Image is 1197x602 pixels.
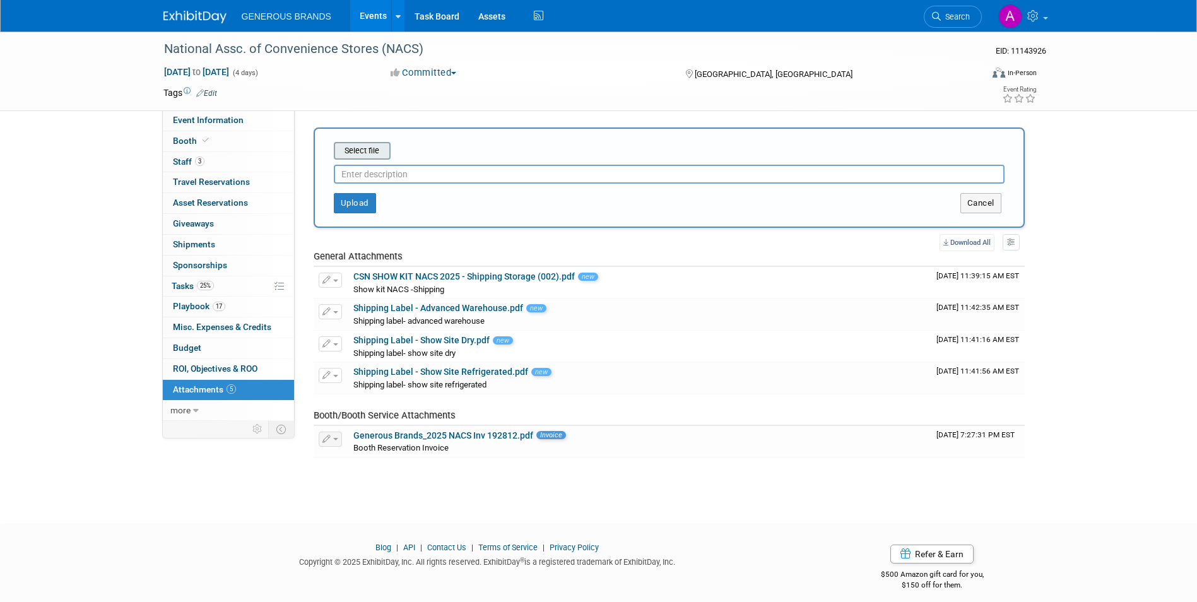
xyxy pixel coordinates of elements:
a: Blog [375,543,391,552]
button: Cancel [960,193,1001,213]
a: Misc. Expenses & Credits [163,317,294,338]
span: Upload Timestamp [936,367,1019,375]
span: Event Information [173,115,244,125]
span: Giveaways [173,218,214,228]
span: new [526,304,546,312]
td: Upload Timestamp [931,331,1025,362]
span: | [393,543,401,552]
a: Tasks25% [163,276,294,297]
td: Upload Timestamp [931,267,1025,298]
span: Shipping label- show site refrigerated [353,380,486,389]
span: | [468,543,476,552]
span: Staff [173,156,204,167]
span: to [191,67,203,77]
span: 3 [195,156,204,166]
a: Booth [163,131,294,151]
span: Booth [173,136,211,146]
span: [GEOGRAPHIC_DATA], [GEOGRAPHIC_DATA] [695,69,852,79]
a: Terms of Service [478,543,538,552]
a: Contact Us [427,543,466,552]
a: Travel Reservations [163,172,294,192]
a: Staff3 [163,152,294,172]
span: Shipments [173,239,215,249]
span: Event ID: 11143926 [996,46,1046,56]
img: ExhibitDay [163,11,227,23]
a: Event Information [163,110,294,131]
span: 25% [197,281,214,290]
span: Sponsorships [173,260,227,270]
a: Download All [940,234,994,251]
div: In-Person [1007,68,1037,78]
span: Misc. Expenses & Credits [173,322,271,332]
td: Upload Timestamp [931,426,1025,457]
a: Shipping Label - Show Site Refrigerated.pdf [353,367,528,377]
span: 5 [227,384,236,394]
a: more [163,401,294,421]
span: General Attachments [314,251,403,262]
span: Upload Timestamp [936,430,1015,439]
span: more [170,405,191,415]
span: 17 [213,302,225,311]
span: Upload Timestamp [936,303,1019,312]
div: $500 Amazon gift card for you, [830,561,1034,590]
span: new [578,273,598,281]
span: Playbook [173,301,225,311]
img: Format-Inperson.png [993,68,1005,78]
img: Astrid Aguayo [998,4,1022,28]
a: Shipping Label - Show Site Dry.pdf [353,335,490,345]
span: new [531,368,551,376]
span: (4 days) [232,69,258,77]
a: Giveaways [163,214,294,234]
div: Copyright © 2025 ExhibitDay, Inc. All rights reserved. ExhibitDay is a registered trademark of Ex... [163,553,812,568]
a: Playbook17 [163,297,294,317]
div: $150 off for them. [830,580,1034,591]
div: National Assc. of Convenience Stores (NACS) [160,38,963,61]
span: Budget [173,343,201,353]
span: new [493,336,513,345]
a: Attachments5 [163,380,294,400]
span: ROI, Objectives & ROO [173,363,257,374]
span: Booth Reservation Invoice [353,443,449,452]
span: Upload Timestamp [936,271,1019,280]
span: Search [941,12,970,21]
a: API [403,543,415,552]
i: Booth reservation complete [203,137,209,144]
a: Edit [196,89,217,98]
span: [DATE] [DATE] [163,66,230,78]
span: GENEROUS BRANDS [242,11,331,21]
a: Shipping Label - Advanced Warehouse.pdf [353,303,523,313]
span: Upload Timestamp [936,335,1019,344]
a: Sponsorships [163,256,294,276]
td: Upload Timestamp [931,362,1025,394]
a: Privacy Policy [550,543,599,552]
span: Shipping label- advanced warehouse [353,316,485,326]
span: | [417,543,425,552]
a: Shipments [163,235,294,255]
span: Invoice [536,431,566,439]
a: Generous Brands_2025 NACS Inv 192812.pdf [353,430,533,440]
span: Booth/Booth Service Attachments [314,410,456,421]
span: Travel Reservations [173,177,250,187]
input: Enter description [334,165,1005,184]
div: Event Rating [1002,86,1036,93]
button: Upload [334,193,376,213]
a: Search [924,6,982,28]
a: Budget [163,338,294,358]
td: Personalize Event Tab Strip [247,421,269,437]
td: Upload Timestamp [931,298,1025,330]
a: Refer & Earn [890,545,974,564]
span: Show kit NACS -Shipping [353,285,444,294]
span: Attachments [173,384,236,394]
span: Tasks [172,281,214,291]
td: Toggle Event Tabs [268,421,294,437]
span: Asset Reservations [173,198,248,208]
a: Asset Reservations [163,193,294,213]
sup: ® [520,557,524,564]
div: Event Format [907,66,1037,85]
a: CSN SHOW KIT NACS 2025 - Shipping Storage (002).pdf [353,271,575,281]
a: ROI, Objectives & ROO [163,359,294,379]
span: | [540,543,548,552]
button: Committed [386,66,461,80]
span: Shipping label- show site dry [353,348,456,358]
td: Tags [163,86,217,99]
